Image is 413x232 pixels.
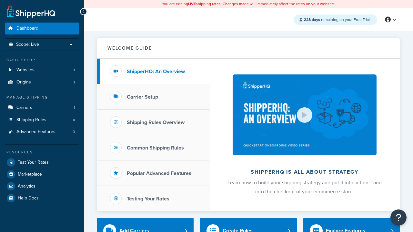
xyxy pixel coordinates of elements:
[127,170,191,176] h3: Popular Advanced Features
[227,179,382,195] span: Learn how to build your shipping strategy and put it into action… and into the checkout of your e...
[127,196,169,202] h3: Testing Your Rates
[5,76,79,88] li: Origins
[5,157,79,168] a: Test Your Rates
[304,17,370,23] span: remaining on your Free Trial
[18,184,35,189] span: Analytics
[5,114,79,126] a: Shipping Rules
[18,196,39,201] span: Help Docs
[227,169,383,175] h2: ShipperHQ is all about strategy
[18,160,49,165] span: Test Your Rates
[107,46,152,51] h2: Welcome Guide
[5,95,79,100] div: Manage Shipping
[74,67,75,73] span: 1
[18,172,42,177] span: Marketplace
[5,64,79,76] li: Websites
[188,1,196,7] b: LIVE
[5,180,79,192] a: Analytics
[16,80,31,85] span: Origins
[5,150,79,155] div: Resources
[73,129,75,135] span: 0
[5,64,79,76] a: Websites1
[16,117,46,123] span: Shipping Rules
[127,120,185,125] h3: Shipping Rules Overview
[5,169,79,180] a: Marketplace
[74,105,75,111] span: 1
[5,23,79,34] a: Dashboard
[127,69,185,74] h3: ShipperHQ: An Overview
[5,126,79,138] li: Advanced Features
[390,209,407,226] button: Open Resource Center
[16,129,55,135] span: Advanced Features
[233,74,377,155] img: ShipperHQ is all about strategy
[5,102,79,114] a: Carriers1
[16,42,39,47] span: Scope: Live
[127,145,184,151] h3: Common Shipping Rules
[97,38,400,59] button: Welcome Guide
[16,67,35,73] span: Websites
[16,26,38,31] span: Dashboard
[5,76,79,88] a: Origins1
[5,57,79,63] div: Basic Setup
[5,126,79,138] a: Advanced Features0
[16,105,32,111] span: Carriers
[5,102,79,114] li: Carriers
[304,17,320,23] strong: 228 days
[5,192,79,204] a: Help Docs
[127,94,158,100] h3: Carrier Setup
[74,80,75,85] span: 1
